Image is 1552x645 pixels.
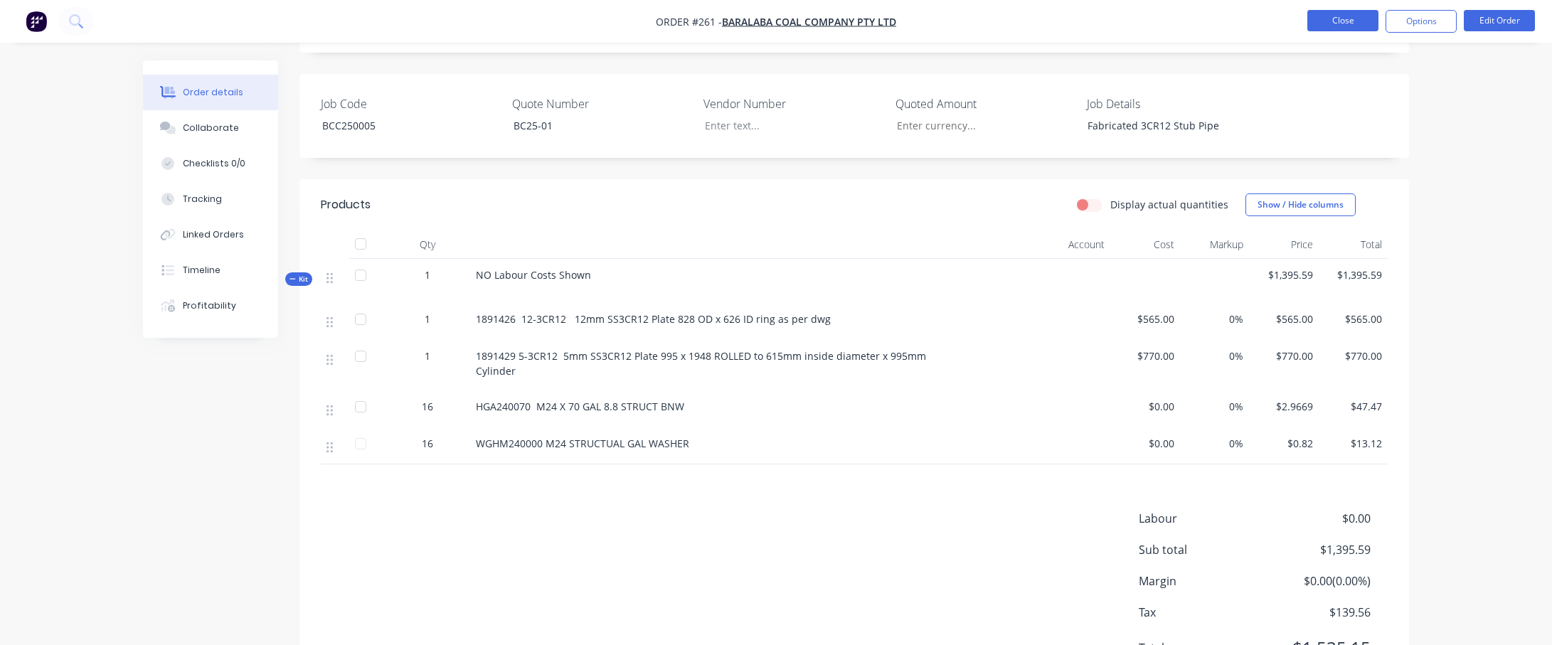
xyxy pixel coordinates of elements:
span: $0.00 ( 0.00 %) [1265,572,1371,590]
span: 0% [1186,436,1244,451]
span: $0.82 [1255,436,1313,451]
span: Order #261 - [656,15,722,28]
span: 1 [425,348,430,363]
label: Vendor Number [703,95,881,112]
div: Order details [183,86,243,99]
div: Linked Orders [183,228,244,241]
span: 1 [425,311,430,326]
span: 16 [422,436,433,451]
button: Collaborate [143,110,278,146]
span: 0% [1186,311,1244,326]
span: WGHM240000 M24 STRUCTUAL GAL WASHER [476,437,689,450]
span: Margin [1139,572,1265,590]
span: 1 [425,267,430,282]
button: Linked Orders [143,217,278,252]
div: Markup [1180,230,1250,259]
span: 1891426 12-3CR12 12mm SS3CR12 Plate 828 OD x 626 ID ring as per dwg [476,312,831,326]
span: HGA240070 M24 X 70 GAL 8.8 STRUCT BNW [476,400,684,413]
div: Profitability [183,299,236,312]
span: $565.00 [1116,311,1174,326]
div: Price [1249,230,1319,259]
span: Tax [1139,604,1265,621]
span: Kit [289,274,308,284]
img: Factory [26,11,47,32]
span: $0.00 [1265,510,1371,527]
div: Total [1319,230,1388,259]
input: Enter currency... [885,115,1073,137]
span: $13.12 [1324,436,1383,451]
label: Job Code [321,95,499,112]
span: 16 [422,399,433,414]
div: BC25-01 [502,115,680,136]
button: Close [1307,10,1378,31]
span: $47.47 [1324,399,1383,414]
button: Checklists 0/0 [143,146,278,181]
span: 0% [1186,399,1244,414]
button: Profitability [143,288,278,324]
span: $1,395.59 [1265,541,1371,558]
span: $0.00 [1116,399,1174,414]
button: Edit Order [1464,10,1535,31]
div: Cost [1110,230,1180,259]
span: Sub total [1139,541,1265,558]
span: $139.56 [1265,604,1371,621]
span: $770.00 [1255,348,1313,363]
span: 0% [1186,348,1244,363]
button: Order details [143,75,278,110]
div: Products [321,196,371,213]
span: $0.00 [1116,436,1174,451]
span: NO Labour Costs Shown [476,268,591,282]
div: Kit [285,272,312,286]
button: Tracking [143,181,278,217]
div: Timeline [183,264,220,277]
span: $565.00 [1324,311,1383,326]
span: $1,395.59 [1324,267,1383,282]
span: $1,395.59 [1255,267,1313,282]
span: $2.9669 [1255,399,1313,414]
span: $770.00 [1324,348,1383,363]
div: Account [968,230,1110,259]
div: Fabricated 3CR12 Stub Pipe [1076,115,1254,136]
button: Timeline [143,252,278,288]
label: Quote Number [512,95,690,112]
button: Options [1386,10,1457,33]
span: 1891429 5-3CR12 5mm SS3CR12 Plate 995 x 1948 ROLLED to 615mm inside diameter x 995mm Cylinder [476,349,929,378]
div: Qty [385,230,470,259]
label: Job Details [1087,95,1265,112]
button: Show / Hide columns [1245,193,1356,216]
label: Quoted Amount [895,95,1073,112]
span: $770.00 [1116,348,1174,363]
div: BCC250005 [311,115,489,136]
div: Checklists 0/0 [183,157,245,170]
div: Tracking [183,193,222,206]
span: $565.00 [1255,311,1313,326]
span: Labour [1139,510,1265,527]
label: Display actual quantities [1110,197,1228,212]
div: Collaborate [183,122,239,134]
a: Baralaba Coal Company Pty Ltd [722,15,896,28]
